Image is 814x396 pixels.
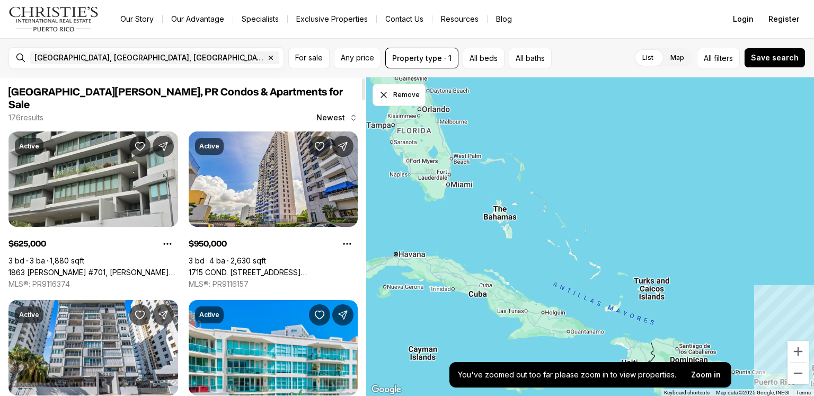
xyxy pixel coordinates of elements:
button: Save Property: 890 AVE ASHFORD #1 [129,304,151,325]
label: List [634,48,662,67]
button: Contact Us [377,12,432,27]
p: You've zoomed out too far please zoom in to view properties. [458,371,676,379]
span: Any price [341,54,374,62]
button: Save Property: 25 MUNOZ RIVERA #606 [309,304,330,325]
p: Active [199,311,219,319]
span: Register [768,15,799,23]
a: Blog [488,12,520,27]
button: Save Property: 1715 COND. LA INMACULADA PLAZA I #PH4 [309,136,330,157]
button: Share Property [332,304,353,325]
a: Our Story [112,12,162,27]
button: Register [762,8,806,30]
p: Active [199,142,219,151]
button: All baths [509,48,552,68]
button: Allfilters [697,48,740,68]
p: Active [19,311,39,319]
button: Property options [157,233,178,254]
span: For sale [295,54,323,62]
button: For sale [288,48,330,68]
span: filters [714,52,733,64]
button: Dismiss drawing [373,84,426,106]
button: Property options [337,233,358,254]
button: Newest [310,107,364,128]
button: Save search [744,48,806,68]
span: [GEOGRAPHIC_DATA][PERSON_NAME], PR Condos & Apartments for Sale [8,87,343,110]
p: 176 results [8,113,43,122]
span: Save search [751,54,799,62]
p: Active [19,142,39,151]
a: Our Advantage [163,12,233,27]
a: Exclusive Properties [288,12,376,27]
a: Specialists [233,12,287,27]
button: Any price [334,48,381,68]
a: 1863 FERNANDEZ JUNCOS #701, FERNANDEZ JUNCOS PR, 00910 [8,268,178,277]
span: Newest [316,113,345,122]
span: All [704,52,712,64]
button: Property type · 1 [385,48,458,68]
button: All beds [463,48,505,68]
button: Save Property: 1863 FERNANDEZ JUNCOS #701 [129,136,151,157]
a: 1715 COND. LA INMACULADA PLAZA I #PH4, SAN JUAN PR, 00909 [189,268,358,277]
span: Login [733,15,754,23]
span: [GEOGRAPHIC_DATA], [GEOGRAPHIC_DATA], [GEOGRAPHIC_DATA] [34,54,264,62]
button: Share Property [332,136,353,157]
button: Share Property [153,136,174,157]
button: Share Property [153,304,174,325]
a: Resources [432,12,487,27]
label: Map [662,48,693,67]
button: Login [727,8,760,30]
img: logo [8,6,99,32]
